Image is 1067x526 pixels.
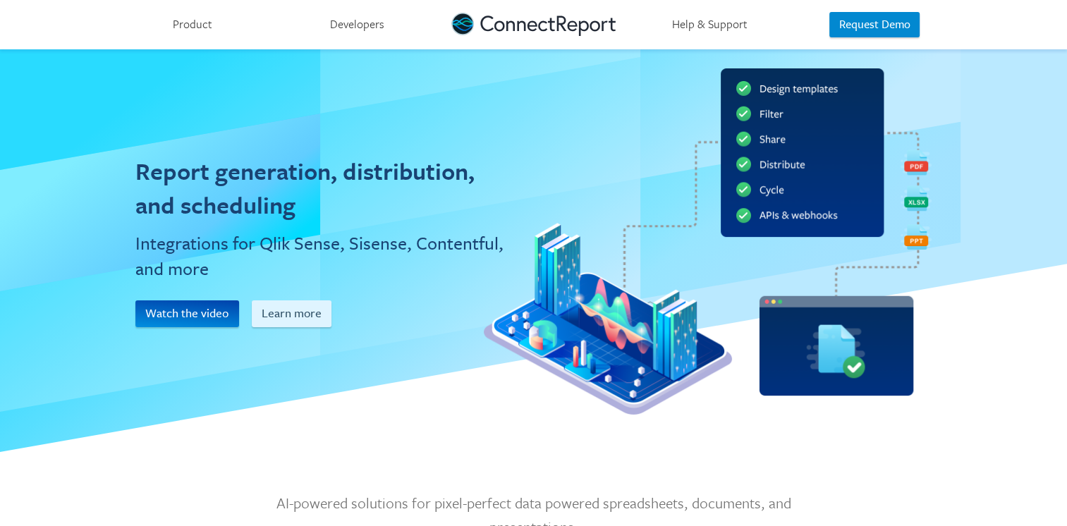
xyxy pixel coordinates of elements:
button: Watch the video [135,300,239,327]
button: Learn more [252,300,332,327]
h2: Integrations for Qlik Sense, Sisense, Contentful, and more [135,231,508,281]
h1: Report generation, distribution, and scheduling [135,154,508,222]
a: Watch the video [135,300,251,327]
button: Request Demo [829,12,920,38]
img: platform-pipeline.png [484,68,931,415]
